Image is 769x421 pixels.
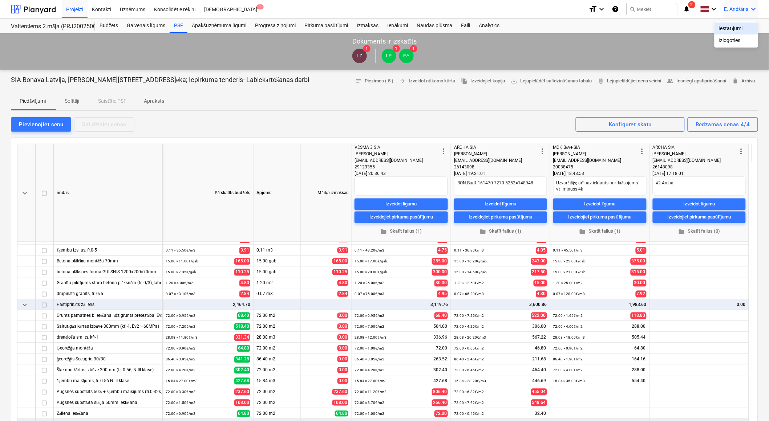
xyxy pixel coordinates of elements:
span: 1 [410,45,417,52]
span: 1 [363,45,371,52]
div: Izlogoties [715,34,758,46]
span: 1 [393,45,400,52]
div: Iestatījumi [715,23,758,34]
iframe: Chat Widget [733,386,769,421]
